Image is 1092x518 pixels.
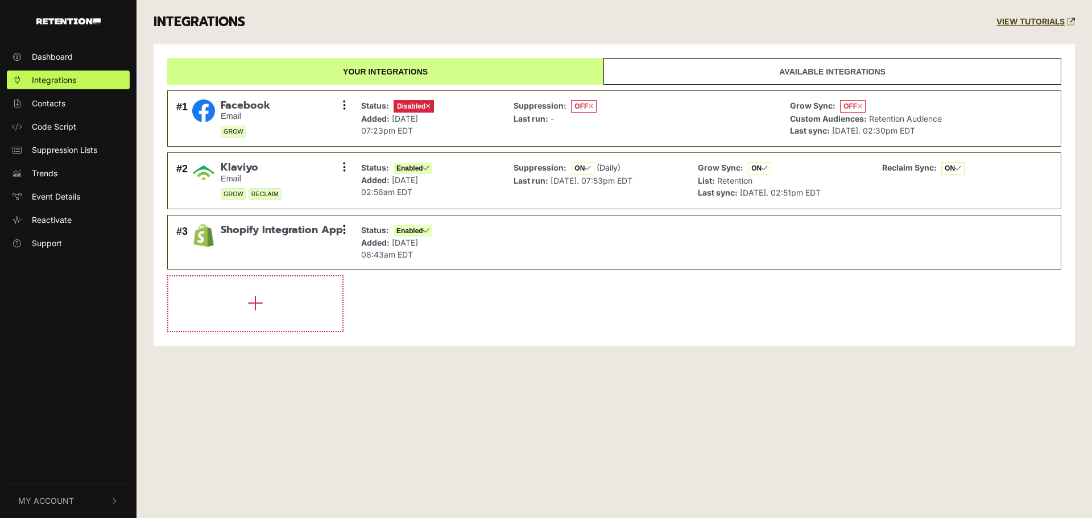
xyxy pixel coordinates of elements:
strong: Status: [361,101,389,110]
strong: Grow Sync: [698,163,743,172]
strong: Last sync: [790,126,830,135]
a: Code Script [7,117,130,136]
div: #3 [176,224,188,260]
span: Facebook [221,100,270,112]
strong: Status: [361,163,389,172]
img: Facebook [192,100,215,122]
span: Enabled [394,225,432,237]
a: Integrations [7,71,130,89]
strong: Suppression: [514,101,566,110]
strong: Last run: [514,114,548,123]
a: Trends [7,164,130,183]
span: Reactivate [32,214,72,226]
span: GROW [221,126,246,138]
strong: Added: [361,114,390,123]
button: My Account [7,483,130,518]
strong: Last run: [514,176,548,185]
span: [DATE]. 02:30pm EDT [832,126,915,135]
span: ON [571,162,594,175]
span: (Daily) [597,163,621,172]
span: OFF [571,100,597,113]
strong: Grow Sync: [790,101,835,110]
span: Event Details [32,190,80,202]
small: Email [221,111,270,121]
div: #2 [176,161,188,200]
span: Support [32,237,62,249]
span: My Account [18,495,74,507]
strong: Status: [361,225,389,235]
strong: Last sync: [698,188,738,197]
strong: Reclaim Sync: [882,163,937,172]
a: Contacts [7,94,130,113]
a: Reactivate [7,210,130,229]
span: Retention Audience [869,114,942,123]
a: Your integrations [167,58,603,85]
span: Contacts [32,97,65,109]
strong: Custom Audiences: [790,114,867,123]
span: ON [941,162,965,175]
a: VIEW TUTORIALS [996,17,1075,27]
a: Dashboard [7,47,130,66]
h3: INTEGRATIONS [154,14,245,30]
span: Trends [32,167,57,179]
span: Dashboard [32,51,73,63]
span: GROW [221,188,246,200]
strong: Added: [361,238,390,247]
small: Email [221,174,282,184]
strong: Added: [361,175,390,185]
img: Retention.com [36,18,101,24]
span: [DATE] 07:23pm EDT [361,114,418,135]
span: Integrations [32,74,76,86]
span: - [551,114,554,123]
strong: List: [698,176,715,185]
img: Shopify Integration App [192,224,215,247]
span: [DATE]. 02:51pm EDT [740,188,821,197]
span: OFF [840,100,866,113]
span: [DATE] 08:43am EDT [361,238,418,259]
strong: Suppression: [514,163,566,172]
span: RECLAIM [249,188,282,200]
img: Klaviyo [192,161,215,184]
a: Event Details [7,187,130,206]
span: Suppression Lists [32,144,97,156]
span: Klaviyo [221,161,282,174]
span: ON [748,162,771,175]
a: Support [7,234,130,252]
span: Code Script [32,121,76,132]
div: #1 [176,100,188,138]
span: Disabled [394,100,434,113]
a: Suppression Lists [7,140,130,159]
span: Retention [717,176,752,185]
a: Available integrations [603,58,1061,85]
span: Shopify Integration App [221,224,343,237]
span: [DATE]. 07:53pm EDT [551,176,632,185]
span: Enabled [394,163,432,174]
